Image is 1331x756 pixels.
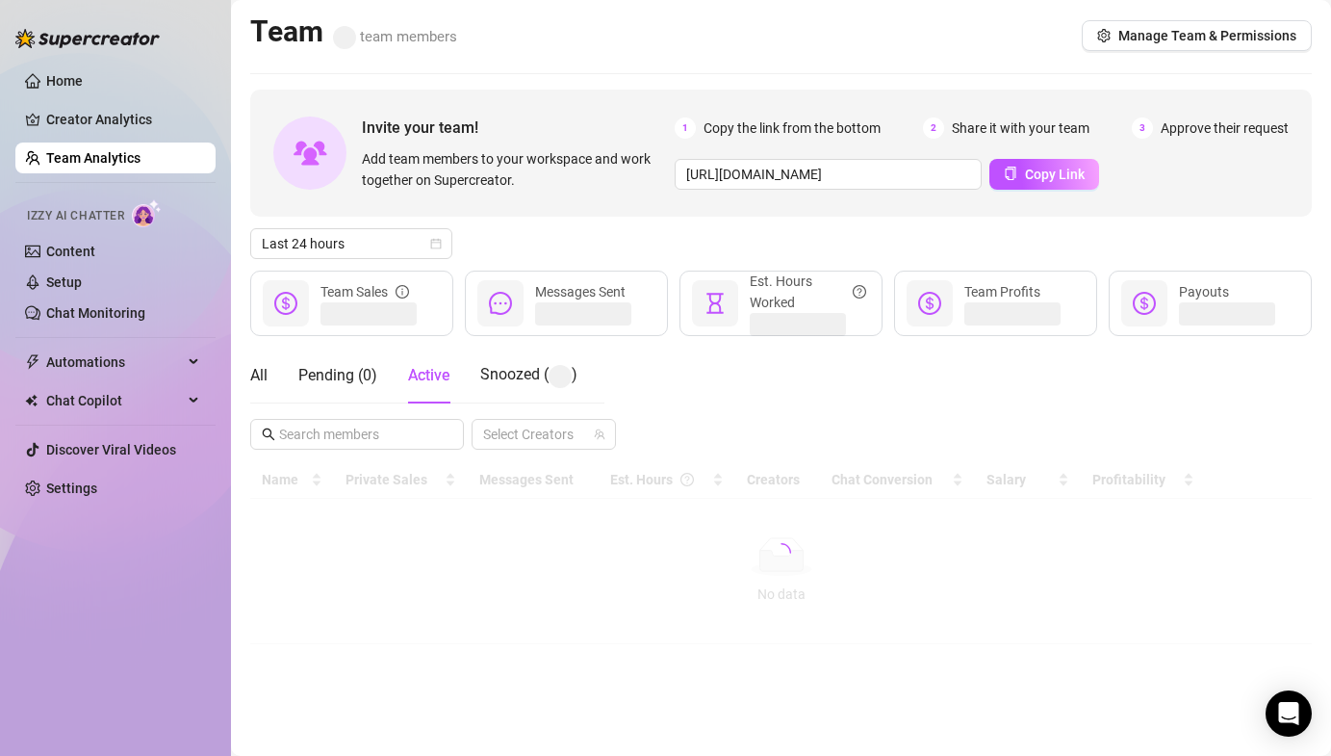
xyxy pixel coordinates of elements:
img: Chat Copilot [25,394,38,407]
span: calendar [430,238,442,249]
a: Setup [46,274,82,290]
span: Invite your team! [362,116,675,140]
span: Izzy AI Chatter [27,207,124,225]
span: dollar-circle [274,292,297,315]
div: Open Intercom Messenger [1266,691,1312,737]
span: Add team members to your workspace and work together on Supercreator. [362,148,667,191]
span: Snoozed ( ) [480,365,577,383]
span: Last 24 hours [262,229,441,258]
span: Share it with your team [952,117,1089,139]
a: Content [46,244,95,259]
span: Active [408,366,449,384]
a: Chat Monitoring [46,305,145,321]
span: 1 [675,117,696,139]
button: Copy Link [989,159,1099,190]
div: Pending ( 0 ) [298,364,377,387]
span: team members [333,28,457,45]
span: dollar-circle [1133,292,1156,315]
a: Creator Analytics [46,104,200,135]
input: Search members [279,424,437,445]
span: search [262,428,275,441]
span: Automations [46,347,183,378]
div: All [250,364,268,387]
span: question-circle [853,271,866,313]
div: Est. Hours Worked [750,271,866,313]
span: thunderbolt [25,354,40,370]
span: team [594,429,605,440]
a: Team Analytics [46,150,141,166]
span: dollar-circle [918,292,941,315]
button: Manage Team & Permissions [1082,20,1312,51]
span: Manage Team & Permissions [1118,28,1296,43]
span: Messages Sent [535,284,626,300]
span: info-circle [396,281,409,302]
span: setting [1097,29,1111,42]
span: loading [772,543,791,562]
a: Discover Viral Videos [46,442,176,457]
img: AI Chatter [132,199,162,227]
h2: Team [250,13,457,50]
span: message [489,292,512,315]
span: copy [1004,167,1017,180]
a: Settings [46,481,97,496]
span: hourglass [704,292,727,315]
img: logo-BBDzfeDw.svg [15,29,160,48]
span: Chat Copilot [46,385,183,416]
span: Team Profits [964,284,1040,300]
span: Approve their request [1161,117,1289,139]
a: Home [46,73,83,89]
div: Team Sales [320,281,409,302]
span: Copy the link from the bottom [704,117,881,139]
span: 2 [923,117,944,139]
span: Copy Link [1025,167,1085,182]
span: Payouts [1179,284,1229,300]
span: 3 [1132,117,1153,139]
